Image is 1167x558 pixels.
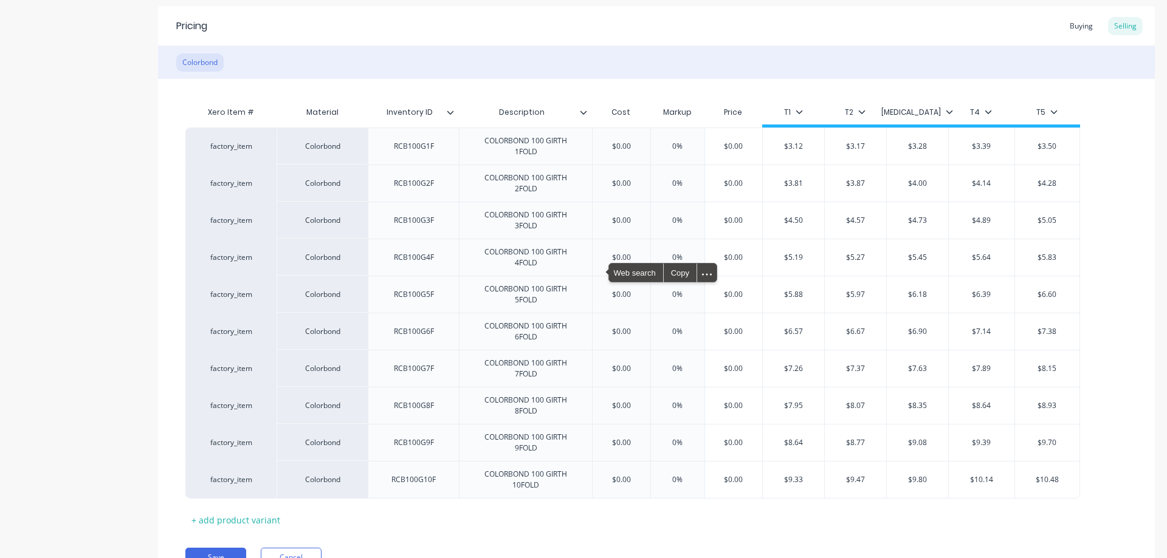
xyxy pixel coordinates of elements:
[949,316,1014,347] div: $7.14
[1015,279,1080,310] div: $6.60
[198,215,264,226] div: factory_item
[703,353,764,384] div: $0.00
[384,324,444,339] div: RCB100G6F
[1108,17,1143,35] div: Selling
[949,427,1014,458] div: $9.39
[887,353,948,384] div: $7.63
[384,287,444,302] div: RCB100G5F
[763,131,824,162] div: $3.12
[881,107,953,118] div: [MEDICAL_DATA]
[277,350,368,387] div: Colorbond
[591,205,652,236] div: $0.00
[176,53,224,72] div: Colorbond
[647,131,708,162] div: 0%
[185,313,1080,350] div: factory_itemColorbondRCB100G6FCOLORBOND 100 GIRTH 6FOLD$0.000%$0.00$6.57$6.67$6.90$7.14$7.38
[647,205,708,236] div: 0%
[763,353,824,384] div: $7.26
[647,242,708,273] div: 0%
[647,464,708,495] div: 0%
[592,100,650,124] div: Cost
[185,511,286,529] div: + add product variant
[1015,205,1080,236] div: $5.05
[368,100,459,124] div: Inventory ID
[198,289,264,300] div: factory_item
[464,244,587,271] div: COLORBOND 100 GIRTH 4FOLD
[949,464,1014,495] div: $10.14
[384,213,444,228] div: RCB100G3F
[176,19,207,33] div: Pricing
[703,205,764,236] div: $0.00
[277,239,368,276] div: Colorbond
[464,466,587,493] div: COLORBOND 100 GIRTH 10FOLD
[825,316,886,347] div: $6.67
[384,398,444,413] div: RCB100G8F
[763,390,824,421] div: $7.95
[459,100,592,124] div: Description
[609,264,663,282] span: Web search
[949,390,1014,421] div: $8.64
[185,387,1080,424] div: factory_itemColorbondRCB100G8FCOLORBOND 100 GIRTH 8FOLD$0.000%$0.00$7.95$8.07$8.35$8.64$8.93
[845,107,866,118] div: T2
[277,276,368,313] div: Colorbond
[384,175,444,191] div: RCB100G2F
[825,131,886,162] div: $3.17
[949,131,1014,162] div: $3.39
[185,239,1080,276] div: factory_itemColorbondRCB100G4FCOLORBOND 100 GIRTH 4FOLD$0.000%$0.00$5.19$5.27$5.45$5.64$5.83
[185,424,1080,461] div: factory_itemColorbondRCB100G9FCOLORBOND 100 GIRTH 9FOLD$0.000%$0.00$8.64$8.77$9.08$9.39$9.70
[825,242,886,273] div: $5.27
[591,168,652,199] div: $0.00
[384,361,444,376] div: RCB100G7F
[647,316,708,347] div: 0%
[384,250,444,265] div: RCB100G4F
[185,461,1080,498] div: factory_itemColorbondRCB100G10FCOLORBOND 100 GIRTH 10FOLD$0.000%$0.00$9.33$9.47$9.80$10.14$10.48
[591,390,652,421] div: $0.00
[464,429,587,456] div: COLORBOND 100 GIRTH 9FOLD
[464,281,587,308] div: COLORBOND 100 GIRTH 5FOLD
[1015,316,1080,347] div: $7.38
[825,279,886,310] div: $5.97
[825,205,886,236] div: $4.57
[825,168,886,199] div: $3.87
[647,353,708,384] div: 0%
[887,205,948,236] div: $4.73
[185,100,277,124] div: Xero Item #
[464,318,587,345] div: COLORBOND 100 GIRTH 6FOLD
[949,353,1014,384] div: $7.89
[763,316,824,347] div: $6.57
[198,252,264,263] div: factory_item
[591,242,652,273] div: $0.00
[464,392,587,419] div: COLORBOND 100 GIRTH 8FOLD
[277,128,368,165] div: Colorbond
[185,276,1080,313] div: factory_itemColorbondRCB100G5FCOLORBOND 100 GIRTH 5FOLD$0.000%$0.00$5.88$5.97$6.18$6.39$6.60
[647,168,708,199] div: 0%
[887,390,948,421] div: $8.35
[887,168,948,199] div: $4.00
[591,131,652,162] div: $0.00
[703,464,764,495] div: $0.00
[185,202,1080,239] div: factory_itemColorbondRCB100G3FCOLORBOND 100 GIRTH 3FOLD$0.000%$0.00$4.50$4.57$4.73$4.89$5.05
[1015,168,1080,199] div: $4.28
[703,131,764,162] div: $0.00
[277,313,368,350] div: Colorbond
[763,464,824,495] div: $9.33
[277,202,368,239] div: Colorbond
[591,279,652,310] div: $0.00
[763,242,824,273] div: $5.19
[703,279,764,310] div: $0.00
[185,128,1080,165] div: factory_itemColorbondRCB100G1FCOLORBOND 100 GIRTH 1FOLD$0.000%$0.00$3.12$3.17$3.28$3.39$3.50
[368,97,452,128] div: Inventory ID
[703,390,764,421] div: $0.00
[664,264,697,282] div: Copy
[704,100,763,124] div: Price
[198,141,264,152] div: factory_item
[198,178,264,189] div: factory_item
[784,107,803,118] div: T1
[949,168,1014,199] div: $4.14
[1064,17,1099,35] div: Buying
[1015,131,1080,162] div: $3.50
[1015,464,1080,495] div: $10.48
[763,427,824,458] div: $8.64
[949,242,1014,273] div: $5.64
[464,170,587,197] div: COLORBOND 100 GIRTH 2FOLD
[464,355,587,382] div: COLORBOND 100 GIRTH 7FOLD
